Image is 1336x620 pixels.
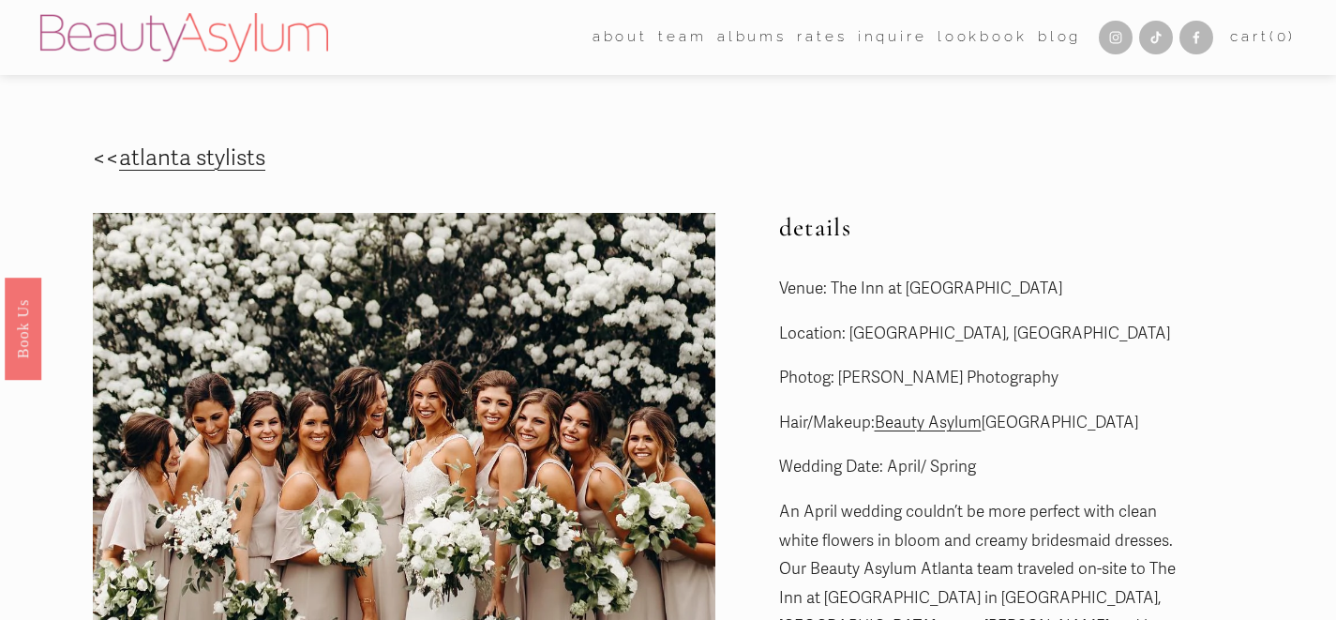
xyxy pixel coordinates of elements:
span: 0 [1277,28,1289,45]
img: Beauty Asylum | Bridal Hair &amp; Makeup Charlotte &amp; Atlanta [40,13,328,62]
p: << [93,139,346,179]
p: Wedding Date: April/ Spring [779,453,1191,482]
span: team [658,24,706,51]
a: 0 items in cart [1230,24,1296,51]
p: Hair/Makeup: [GEOGRAPHIC_DATA] [779,409,1191,438]
a: Lookbook [938,23,1028,53]
p: Venue: The Inn at [GEOGRAPHIC_DATA] [779,275,1191,304]
span: about [593,24,648,51]
a: albums [717,23,787,53]
a: Rates [797,23,847,53]
p: Location: [GEOGRAPHIC_DATA], [GEOGRAPHIC_DATA] [779,320,1191,349]
a: TikTok [1139,21,1173,54]
a: Beauty Asylum [875,413,982,432]
a: Blog [1038,23,1081,53]
h2: details [779,213,1191,243]
a: Facebook [1179,21,1213,54]
a: folder dropdown [658,23,706,53]
a: Book Us [5,277,41,379]
p: Photog: [PERSON_NAME] Photography [779,364,1191,393]
a: atlanta stylists [119,144,265,172]
a: Instagram [1099,21,1133,54]
a: Inquire [858,23,927,53]
span: ( ) [1269,28,1296,45]
a: folder dropdown [593,23,648,53]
